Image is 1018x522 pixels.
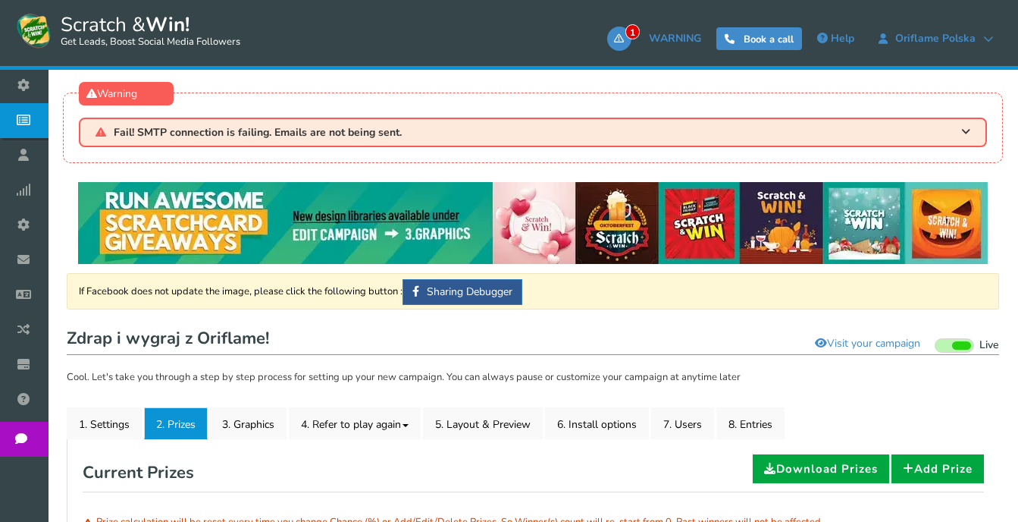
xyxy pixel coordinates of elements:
a: 8. Entries [716,407,785,439]
strong: Win! [146,11,190,38]
a: Help [810,27,862,51]
a: Book a call [716,27,802,50]
a: 3. Graphics [210,407,287,439]
a: 4. Refer to play again [289,407,421,439]
h2: Current Prizes [83,454,194,491]
a: Visit your campaign [805,331,930,357]
span: Oriflame Polska [888,33,983,45]
span: Live [979,338,999,353]
span: Book a call [744,33,794,46]
a: Add Prize [891,454,984,483]
a: 5. Layout & Preview [423,407,543,439]
small: Get Leads, Boost Social Media Followers [61,36,240,49]
div: If Facebook does not update the image, please click the following button : [67,273,999,310]
a: 1WARNING [607,27,709,51]
span: Fail! SMTP connection is failing. Emails are not being sent. [114,127,402,138]
a: 1. Settings [67,407,142,439]
a: Scratch &Win! Get Leads, Boost Social Media Followers [15,11,240,49]
a: 7. Users [651,407,714,439]
h1: Zdrap i wygraj z Oriflame! [67,325,999,355]
span: 1 [625,24,640,39]
a: Sharing Debugger [403,279,522,305]
div: Warning [79,82,174,105]
p: Cool. Let's take you through a step by step process for setting up your new campaign. You can alw... [67,370,999,385]
span: WARNING [649,31,701,46]
a: 6. Install options [545,407,649,439]
img: Scratch and Win [15,11,53,49]
a: Download Prizes [753,454,889,483]
a: 2. Prizes [144,407,208,439]
img: festival-poster-2020.webp [78,182,988,264]
iframe: LiveChat chat widget [954,458,1018,522]
span: Scratch & [53,11,240,49]
span: Help [831,31,854,46]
